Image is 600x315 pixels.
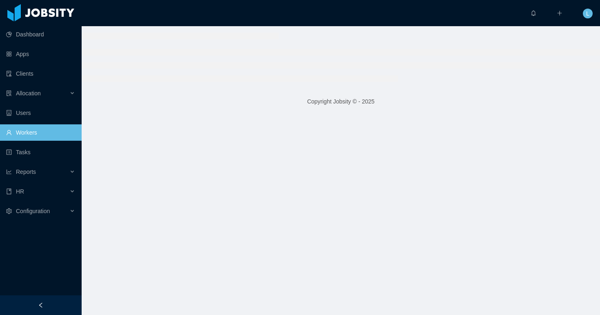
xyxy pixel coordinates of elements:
i: icon: book [6,189,12,194]
footer: Copyright Jobsity © - 2025 [82,88,600,116]
i: icon: setting [6,208,12,214]
a: icon: userWorkers [6,124,75,141]
span: Reports [16,169,36,175]
i: icon: solution [6,90,12,96]
a: icon: appstoreApps [6,46,75,62]
i: icon: plus [557,10,562,16]
a: icon: robotUsers [6,105,75,121]
a: icon: pie-chartDashboard [6,26,75,43]
a: icon: auditClients [6,65,75,82]
span: L [586,9,589,18]
span: HR [16,188,24,195]
span: Configuration [16,208,50,214]
i: icon: bell [531,10,536,16]
sup: 0 [536,6,544,14]
i: icon: line-chart [6,169,12,175]
span: Allocation [16,90,41,97]
a: icon: profileTasks [6,144,75,160]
